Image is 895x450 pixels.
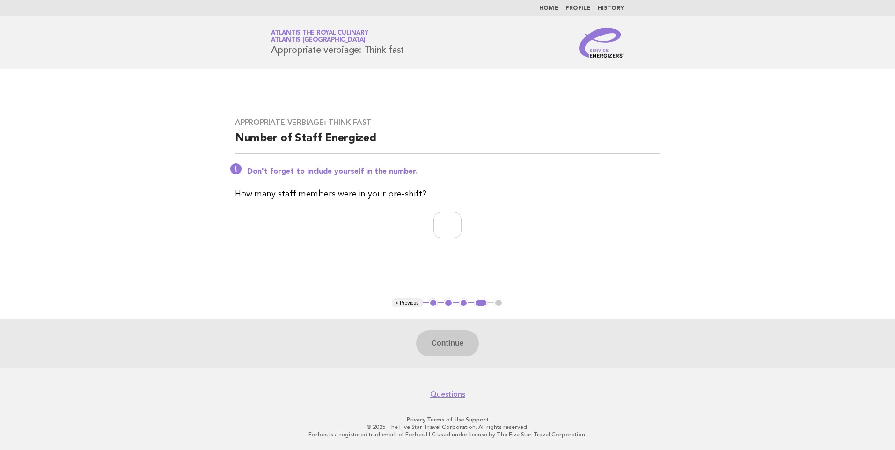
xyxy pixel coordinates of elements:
[466,416,489,423] a: Support
[579,28,624,58] img: Service Energizers
[474,298,488,308] button: 4
[235,188,660,201] p: How many staff members were in your pre-shift?
[247,167,660,176] p: Don't forget to include yourself in the number.
[161,431,734,438] p: Forbes is a registered trademark of Forbes LLC used under license by The Five Star Travel Corpora...
[429,298,438,308] button: 1
[539,6,558,11] a: Home
[598,6,624,11] a: History
[444,298,453,308] button: 2
[430,390,465,399] a: Questions
[459,298,469,308] button: 3
[271,30,368,43] a: Atlantis the Royal CulinaryAtlantis [GEOGRAPHIC_DATA]
[161,416,734,423] p: · ·
[235,118,660,127] h3: Appropriate verbiage: Think fast
[271,37,366,44] span: Atlantis [GEOGRAPHIC_DATA]
[271,30,404,55] h1: Appropriate verbiage: Think fast
[427,416,464,423] a: Terms of Use
[407,416,425,423] a: Privacy
[565,6,590,11] a: Profile
[392,298,422,308] button: < Previous
[235,131,660,154] h2: Number of Staff Energized
[161,423,734,431] p: © 2025 The Five Star Travel Corporation. All rights reserved.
